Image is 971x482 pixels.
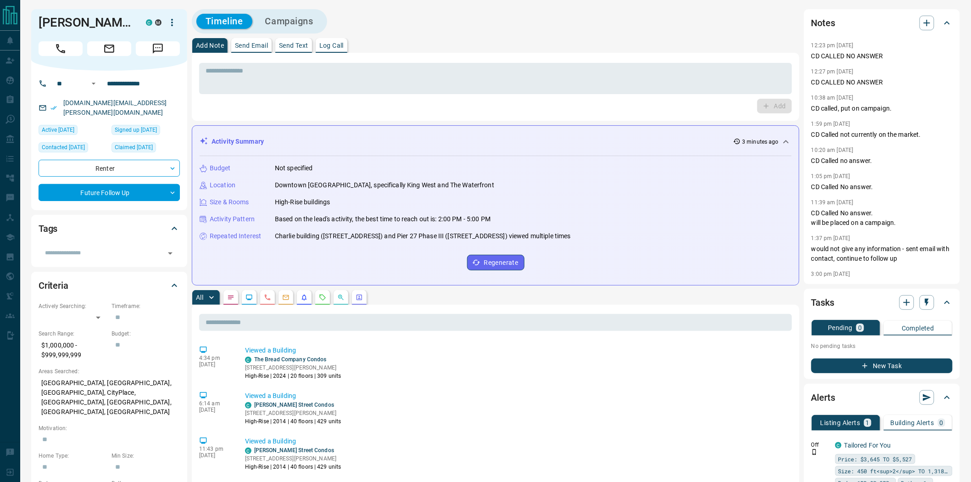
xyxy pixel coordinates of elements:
div: Tasks [811,291,953,314]
div: Mon May 16 2016 [112,125,180,138]
p: Based on the lead's activity, the best time to reach out is: 2:00 PM - 5:00 PM [275,214,491,224]
p: Areas Searched: [39,367,180,376]
p: High-Rise | 2024 | 20 floors | 309 units [245,372,341,380]
div: Renter [39,160,180,177]
span: Active [DATE] [42,125,74,135]
p: [STREET_ADDRESS][PERSON_NAME] [245,454,341,463]
p: Repeated Interest [210,231,261,241]
p: Motivation: [39,424,180,432]
div: Thu Jul 31 2025 [39,125,107,138]
p: CD Called No answer. will be placed on a campaign. [811,208,953,228]
p: Home Type: [39,452,107,460]
p: 3 minutes ago [742,138,779,146]
h2: Notes [811,16,835,30]
div: Alerts [811,387,953,409]
p: Completed [902,325,934,331]
p: Send Email [235,42,268,49]
p: 12:23 pm [DATE] [811,42,854,49]
h2: Criteria [39,278,68,293]
p: Timeframe: [112,302,180,310]
span: Message [136,41,180,56]
p: Log Call [319,42,344,49]
p: High-Rise | 2014 | 40 floors | 429 units [245,463,341,471]
p: Min Size: [112,452,180,460]
p: Activity Summary [212,137,264,146]
button: Campaigns [256,14,323,29]
svg: Push Notification Only [811,449,818,455]
p: CD Called No answer. [811,182,953,192]
div: Future Follow Up [39,184,180,201]
p: 0 [940,420,943,426]
span: Call [39,41,83,56]
h2: Alerts [811,390,835,405]
div: Activity Summary3 minutes ago [200,133,792,150]
p: 11:43 pm [199,446,231,452]
div: condos.ca [146,19,152,26]
p: All [196,294,203,301]
p: [DATE] [199,452,231,459]
p: $1,000,000 - $999,999,999 [39,338,107,363]
span: Claimed [DATE] [115,143,153,152]
p: Not specified [275,163,313,173]
p: Add Note [196,42,224,49]
div: condos.ca [835,442,842,448]
span: Contacted [DATE] [42,143,85,152]
p: 11:39 am [DATE] [811,199,854,206]
span: Price: $3,645 TO $5,527 [838,454,912,464]
h2: Tags [39,221,57,236]
span: Size: 450 ft<sup>2</sup> TO 1,318 ft<sup>2</sup> [838,466,949,476]
p: [STREET_ADDRESS][PERSON_NAME] [245,409,341,417]
button: Open [164,247,177,260]
p: [DATE] [199,361,231,368]
p: [DATE] [199,407,231,413]
p: Charlie building ([STREET_ADDRESS]) and Pier 27 Phase III ([STREET_ADDRESS]) viewed multiple times [275,231,571,241]
span: Signed up [DATE] [115,125,157,135]
p: would not give any information - sent email with contact, continue to follow up [811,244,953,263]
p: 1:37 pm [DATE] [811,235,850,241]
button: Open [88,78,99,89]
p: CD Called not currently on the market. [811,130,953,140]
p: Downtown [GEOGRAPHIC_DATA], specifically King West and The Waterfront [275,180,494,190]
p: Budget [210,163,231,173]
a: [PERSON_NAME] Street Condos [254,402,334,408]
svg: Opportunities [337,294,345,301]
svg: Listing Alerts [301,294,308,301]
p: Listing Alerts [820,420,860,426]
p: No pending tasks [811,339,953,353]
p: 12:27 pm [DATE] [811,68,854,75]
h1: [PERSON_NAME] [39,15,132,30]
a: [PERSON_NAME] Street Condos [254,447,334,454]
p: CD called, put on campaign. [811,104,953,113]
span: Email [87,41,131,56]
p: Location [210,180,235,190]
p: Activity Pattern [210,214,255,224]
svg: Emails [282,294,290,301]
p: Pending [828,325,853,331]
p: 3:00 pm [DATE] [811,271,850,277]
p: CD Called no answer. [811,156,953,166]
p: [STREET_ADDRESS][PERSON_NAME] [245,364,341,372]
p: [GEOGRAPHIC_DATA], [GEOGRAPHIC_DATA], [GEOGRAPHIC_DATA], CityPlace, [GEOGRAPHIC_DATA], [GEOGRAPHI... [39,376,180,420]
div: condos.ca [245,402,251,409]
p: 10:20 am [DATE] [811,147,854,153]
p: Off [811,441,830,449]
a: The Bread Company Condos [254,356,327,363]
button: Regenerate [467,255,525,270]
svg: Email Verified [50,105,57,111]
svg: Lead Browsing Activity [246,294,253,301]
p: Building Alerts [891,420,934,426]
p: Budget: [112,330,180,338]
p: 6:14 am [199,400,231,407]
p: High-Rise | 2014 | 40 floors | 429 units [245,417,341,426]
a: Tailored For You [844,442,891,449]
button: New Task [811,359,953,373]
p: 0 [858,325,862,331]
div: condos.ca [245,448,251,454]
svg: Agent Actions [356,294,363,301]
p: High-Rise buildings [275,197,330,207]
div: Tags [39,218,180,240]
svg: Notes [227,294,234,301]
p: 10:38 am [DATE] [811,95,854,101]
div: Thu Nov 18 2021 [112,142,180,155]
p: Size & Rooms [210,197,249,207]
